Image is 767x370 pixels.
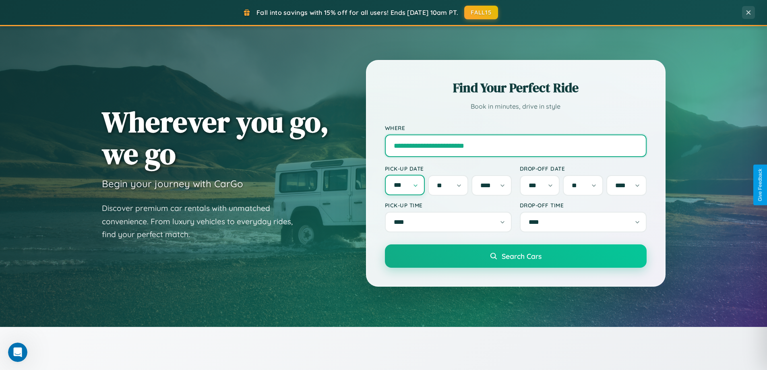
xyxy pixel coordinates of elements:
[385,244,647,268] button: Search Cars
[385,79,647,97] h2: Find Your Perfect Ride
[102,202,303,241] p: Discover premium car rentals with unmatched convenience. From luxury vehicles to everyday rides, ...
[520,202,647,209] label: Drop-off Time
[520,165,647,172] label: Drop-off Date
[8,343,27,362] iframe: Intercom live chat
[385,202,512,209] label: Pick-up Time
[757,169,763,201] div: Give Feedback
[256,8,458,17] span: Fall into savings with 15% off for all users! Ends [DATE] 10am PT.
[385,124,647,131] label: Where
[102,178,243,190] h3: Begin your journey with CarGo
[102,106,329,169] h1: Wherever you go, we go
[385,101,647,112] p: Book in minutes, drive in style
[385,165,512,172] label: Pick-up Date
[502,252,542,260] span: Search Cars
[464,6,498,19] button: FALL15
